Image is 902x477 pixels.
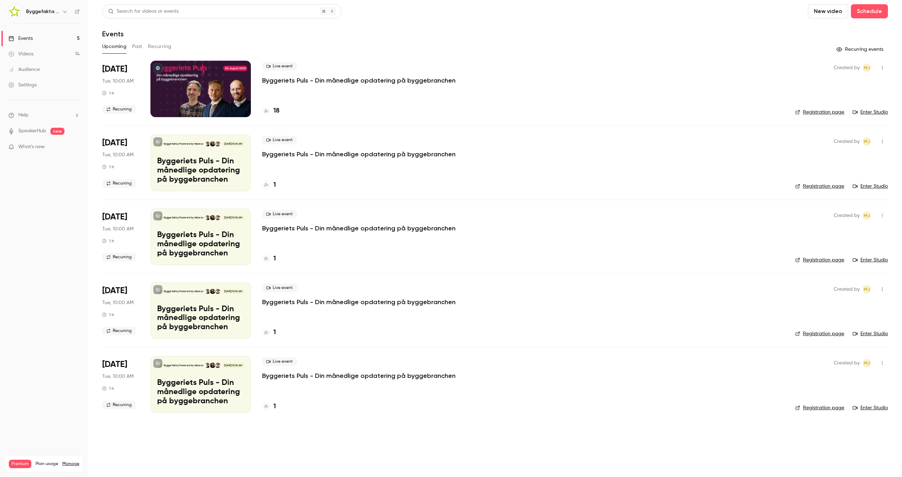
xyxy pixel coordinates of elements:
span: Recurring [102,179,136,188]
a: Byggeriets Puls - Din månedlige opdatering på byggebranchen [262,150,456,158]
span: Live event [262,284,297,292]
span: [DATE] [102,137,127,149]
div: Keywords by Traffic [78,42,119,46]
a: 18 [262,106,279,116]
span: Mads Toft Jensen [863,359,871,367]
a: Enter Studio [853,256,888,264]
a: Byggeriets Puls - Din månedlige opdatering på byggebranchenByggefakta | Powered by HubexoRasmus S... [150,282,251,339]
span: MJ [864,137,870,146]
p: Byggeriets Puls - Din månedlige opdatering på byggebranchen [262,372,456,380]
p: Byggeriets Puls - Din månedlige opdatering på byggebranchen [157,157,244,184]
a: Byggeriets Puls - Din månedlige opdatering på byggebranchen [262,76,456,85]
span: Recurring [102,105,136,114]
div: Videos [8,50,33,58]
a: Byggeriets Puls - Din månedlige opdatering på byggebranchen [262,298,456,306]
span: Recurring [102,253,136,261]
div: v 4.0.25 [20,11,35,17]
div: Oct 28 Tue, 10:00 AM (Europe/Copenhagen) [102,209,139,265]
span: [DATE] 10:00 AM [222,141,244,146]
p: Byggefakta | Powered by Hubexo [164,290,203,293]
span: MJ [864,211,870,220]
img: Lasse Lundqvist [205,289,210,294]
span: Created by [834,359,860,367]
img: Rasmus Schulian [215,363,220,368]
a: Registration page [795,256,844,264]
span: new [50,128,64,135]
a: Enter Studio [853,404,888,411]
span: Live event [262,136,297,144]
div: Dec 30 Tue, 10:00 AM (Europe/Copenhagen) [102,356,139,412]
a: 1 [262,402,276,411]
a: Registration page [795,404,844,411]
div: 1 h [102,312,114,318]
img: Lasse Lundqvist [205,363,210,368]
div: Domain Overview [27,42,63,46]
div: 1 h [102,90,114,96]
a: Registration page [795,330,844,337]
span: MJ [864,359,870,367]
div: Events [8,35,33,42]
div: 1 h [102,386,114,391]
span: [DATE] 10:00 AM [222,289,244,294]
div: 1 h [102,238,114,244]
span: [DATE] [102,285,127,296]
p: Byggeriets Puls - Din månedlige opdatering på byggebranchen [157,379,244,406]
span: Created by [834,211,860,220]
span: [DATE] [102,211,127,223]
button: Recurring [148,41,172,52]
span: Live event [262,62,297,71]
img: Lasse Lundqvist [205,141,210,146]
span: Created by [834,137,860,146]
a: 1 [262,254,276,264]
span: Tue, 10:00 AM [102,373,134,380]
a: Registration page [795,109,844,116]
h4: 1 [273,328,276,337]
span: Recurring [102,401,136,409]
div: Search for videos or events [108,8,179,15]
span: Mads Toft Jensen [863,211,871,220]
span: Recurring [102,327,136,335]
a: Byggeriets Puls - Din månedlige opdatering på byggebranchenByggefakta | Powered by HubexoRasmus S... [150,134,251,191]
p: Byggefakta | Powered by Hubexo [164,216,203,219]
span: Live event [262,210,297,218]
span: Mads Toft Jensen [863,137,871,146]
img: Thomas Simonsen [210,289,215,294]
span: Created by [834,64,860,72]
button: Upcoming [102,41,126,52]
p: Byggeriets Puls - Din månedlige opdatering på byggebranchen [157,231,244,258]
img: Rasmus Schulian [215,141,220,146]
span: Tue, 10:00 AM [102,78,134,85]
span: Created by [834,285,860,294]
a: Byggeriets Puls - Din månedlige opdatering på byggebranchen [262,224,456,233]
div: Audience [8,66,40,73]
div: Sep 30 Tue, 10:00 AM (Europe/Copenhagen) [102,134,139,191]
span: Live event [262,357,297,366]
img: Rasmus Schulian [215,289,220,294]
p: Byggefakta | Powered by Hubexo [164,142,203,146]
div: Settings [8,81,37,89]
img: website_grey.svg [11,18,17,24]
div: 1 h [102,164,114,170]
img: Byggefakta | Powered by Hubexo [9,6,20,17]
h1: Events [102,30,124,38]
div: Aug 26 Tue, 10:00 AM (Europe/Copenhagen) [102,61,139,117]
div: Nov 25 Tue, 10:00 AM (Europe/Copenhagen) [102,282,139,339]
img: tab_keywords_by_traffic_grey.svg [70,41,76,47]
img: Thomas Simonsen [210,141,215,146]
span: Tue, 10:00 AM [102,225,134,233]
a: SpeakerHub [18,127,46,135]
a: Manage [62,461,79,467]
p: Byggefakta | Powered by Hubexo [164,364,203,367]
a: 1 [262,328,276,337]
span: Help [18,111,29,119]
button: Recurring events [833,44,888,55]
span: [DATE] 10:00 AM [222,215,244,220]
span: Premium [9,460,31,468]
a: Enter Studio [853,109,888,116]
span: [DATE] [102,359,127,370]
button: New video [808,4,848,18]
